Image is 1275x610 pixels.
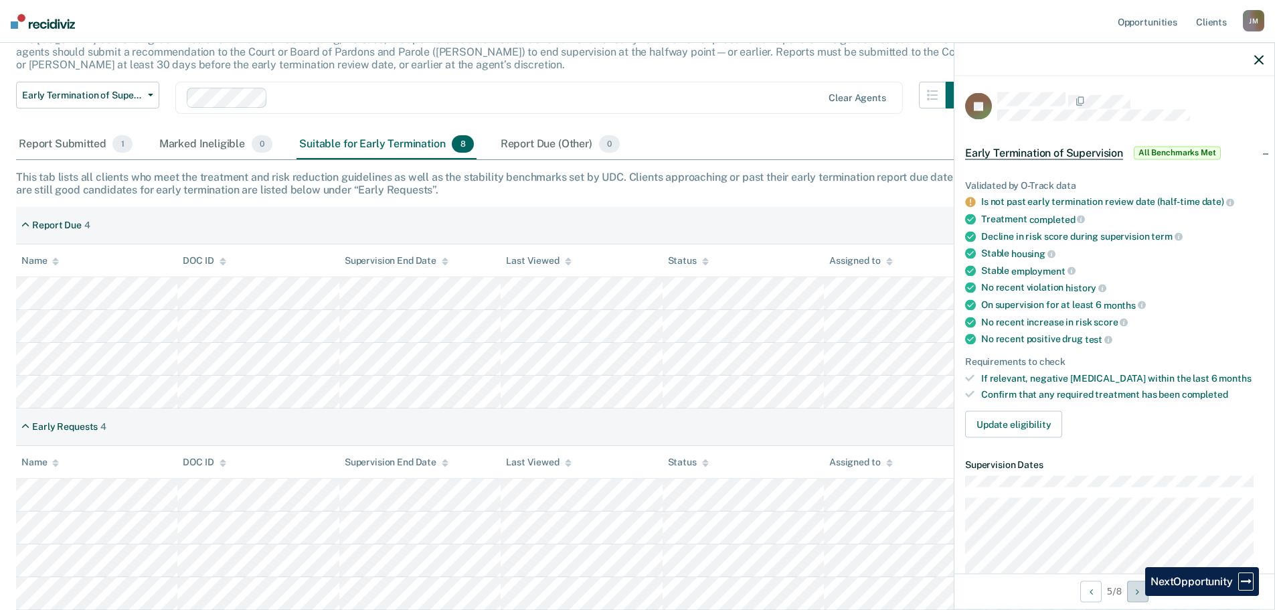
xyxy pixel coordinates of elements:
[981,389,1264,400] div: Confirm that any required treatment has been
[599,135,620,153] span: 0
[981,333,1264,346] div: No recent positive drug
[16,33,968,71] p: The [US_STATE] Sentencing Commission’s 2025 Adult Sentencing, Release, & Supervision Guidelines e...
[829,457,892,468] div: Assigned to
[452,135,473,153] span: 8
[21,457,59,468] div: Name
[345,457,448,468] div: Supervision End Date
[981,282,1264,294] div: No recent violation
[345,255,448,266] div: Supervision End Date
[981,230,1264,242] div: Decline in risk score during supervision
[16,130,135,159] div: Report Submitted
[965,459,1264,471] dt: Supervision Dates
[981,213,1264,225] div: Treatment
[1094,317,1128,327] span: score
[1243,10,1264,31] div: J M
[1134,146,1221,159] span: All Benchmarks Met
[981,316,1264,328] div: No recent increase in risk
[981,372,1264,384] div: If relevant, negative [MEDICAL_DATA] within the last 6
[22,90,143,101] span: Early Termination of Supervision
[829,255,892,266] div: Assigned to
[1127,581,1149,602] button: Next Opportunity
[965,146,1123,159] span: Early Termination of Supervision
[981,264,1264,277] div: Stable
[954,131,1274,174] div: Early Termination of SupervisionAll Benchmarks Met
[829,92,885,104] div: Clear agents
[11,14,75,29] img: Recidiviz
[1219,372,1251,383] span: months
[183,457,226,468] div: DOC ID
[21,255,59,266] div: Name
[32,421,98,433] div: Early Requests
[668,457,709,468] div: Status
[981,248,1264,260] div: Stable
[1182,389,1228,400] span: completed
[981,196,1264,208] div: Is not past early termination review date (half-time date)
[965,179,1264,191] div: Validated by O-Track data
[506,255,571,266] div: Last Viewed
[1151,231,1182,242] span: term
[252,135,272,153] span: 0
[100,421,106,433] div: 4
[296,130,476,159] div: Suitable for Early Termination
[1080,581,1102,602] button: Previous Opportunity
[157,130,276,159] div: Marked Ineligible
[965,356,1264,367] div: Requirements to check
[668,255,709,266] div: Status
[498,130,622,159] div: Report Due (Other)
[16,171,1259,196] div: This tab lists all clients who meet the treatment and risk reduction guidelines as well as the st...
[84,220,90,231] div: 4
[965,411,1062,438] button: Update eligibility
[1104,299,1146,310] span: months
[1066,283,1106,293] span: history
[1085,333,1112,344] span: test
[954,573,1274,609] div: 5 / 8
[183,255,226,266] div: DOC ID
[1029,214,1086,224] span: completed
[112,135,132,153] span: 1
[1011,265,1075,276] span: employment
[32,220,82,231] div: Report Due
[981,299,1264,311] div: On supervision for at least 6
[1011,248,1055,258] span: housing
[506,457,571,468] div: Last Viewed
